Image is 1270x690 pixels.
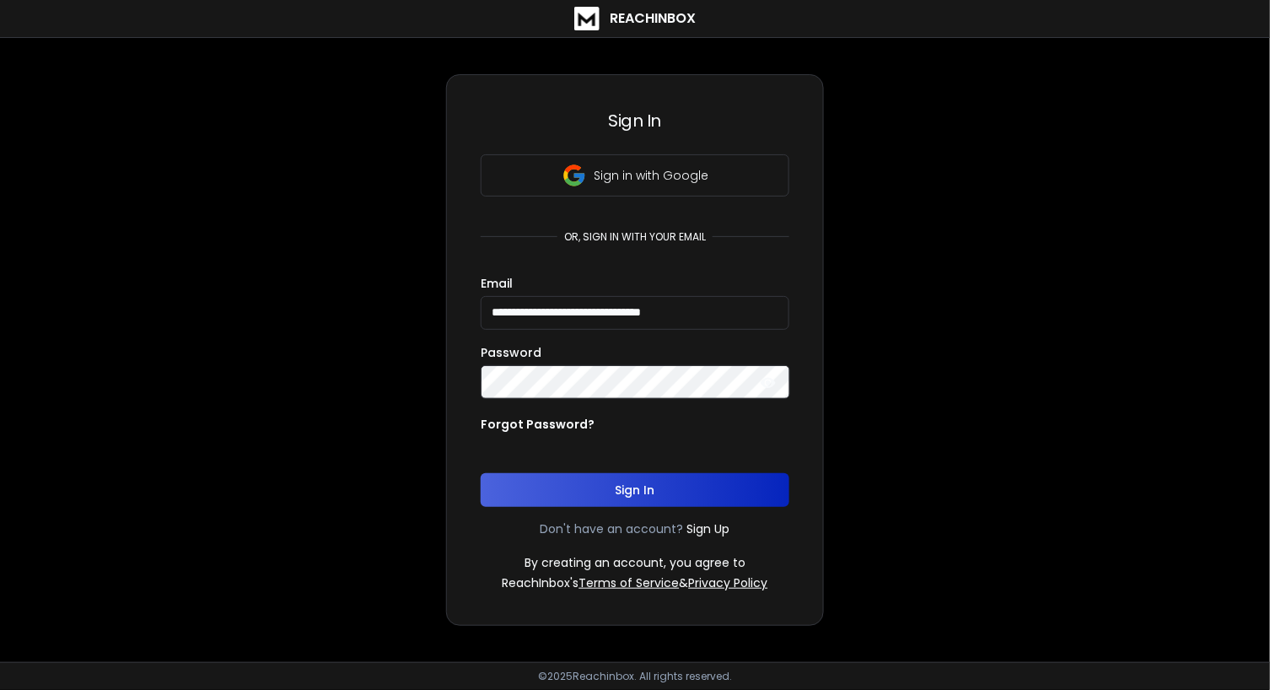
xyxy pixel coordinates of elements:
h3: Sign In [481,109,789,132]
a: ReachInbox [574,7,696,30]
p: Don't have an account? [541,520,684,537]
p: By creating an account, you agree to [525,554,745,571]
button: Sign In [481,473,789,507]
a: Sign Up [687,520,730,537]
a: Privacy Policy [689,574,768,591]
p: ReachInbox's & [503,574,768,591]
label: Password [481,347,541,358]
h1: ReachInbox [610,8,696,29]
p: or, sign in with your email [557,230,713,244]
label: Email [481,278,513,289]
a: Terms of Service [579,574,680,591]
p: Forgot Password? [481,416,595,433]
img: logo [574,7,600,30]
button: Sign in with Google [481,154,789,197]
p: Sign in with Google [594,167,708,184]
p: © 2025 Reachinbox. All rights reserved. [538,670,732,683]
